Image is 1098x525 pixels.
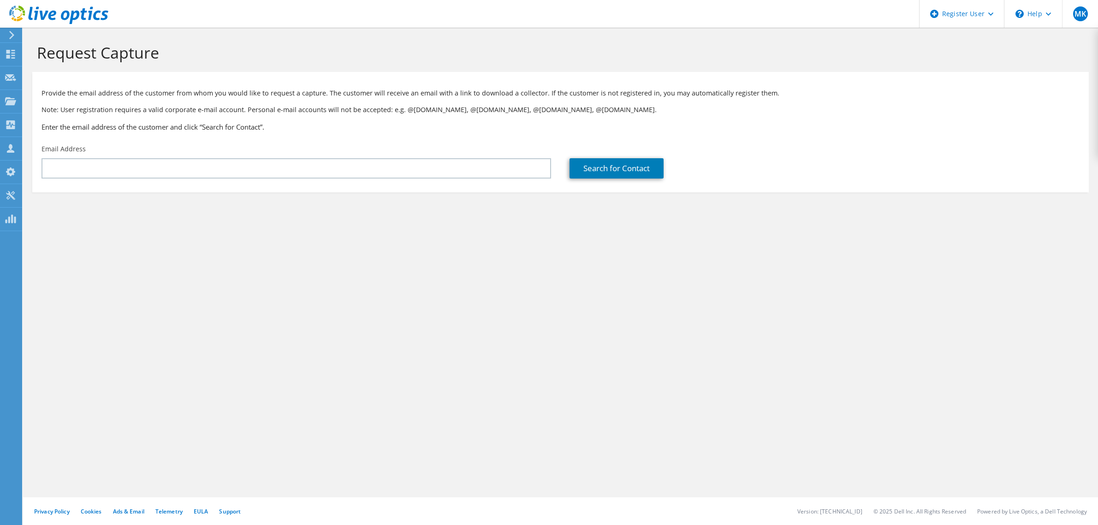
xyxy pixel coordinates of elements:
[81,507,102,515] a: Cookies
[37,43,1080,62] h1: Request Capture
[873,507,966,515] li: © 2025 Dell Inc. All Rights Reserved
[42,144,86,154] label: Email Address
[113,507,144,515] a: Ads & Email
[1073,6,1088,21] span: MK
[194,507,208,515] a: EULA
[155,507,183,515] a: Telemetry
[219,507,241,515] a: Support
[42,88,1080,98] p: Provide the email address of the customer from whom you would like to request a capture. The cust...
[42,105,1080,115] p: Note: User registration requires a valid corporate e-mail account. Personal e-mail accounts will ...
[797,507,862,515] li: Version: [TECHNICAL_ID]
[1015,10,1024,18] svg: \n
[34,507,70,515] a: Privacy Policy
[977,507,1087,515] li: Powered by Live Optics, a Dell Technology
[42,122,1080,132] h3: Enter the email address of the customer and click “Search for Contact”.
[570,158,664,179] a: Search for Contact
